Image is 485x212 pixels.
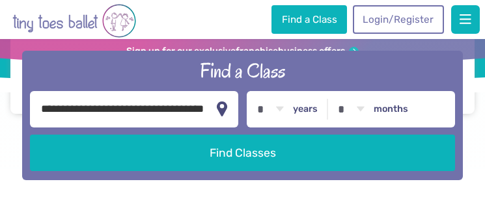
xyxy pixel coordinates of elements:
[12,3,136,39] img: tiny toes ballet
[30,58,454,84] h2: Find a Class
[30,135,454,171] button: Find Classes
[271,5,347,34] a: Find a Class
[293,103,318,115] label: years
[236,46,278,58] strong: franchise
[374,103,408,115] label: months
[353,5,444,34] a: Login/Register
[126,46,359,58] a: Sign up for our exclusivefranchisebusiness offers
